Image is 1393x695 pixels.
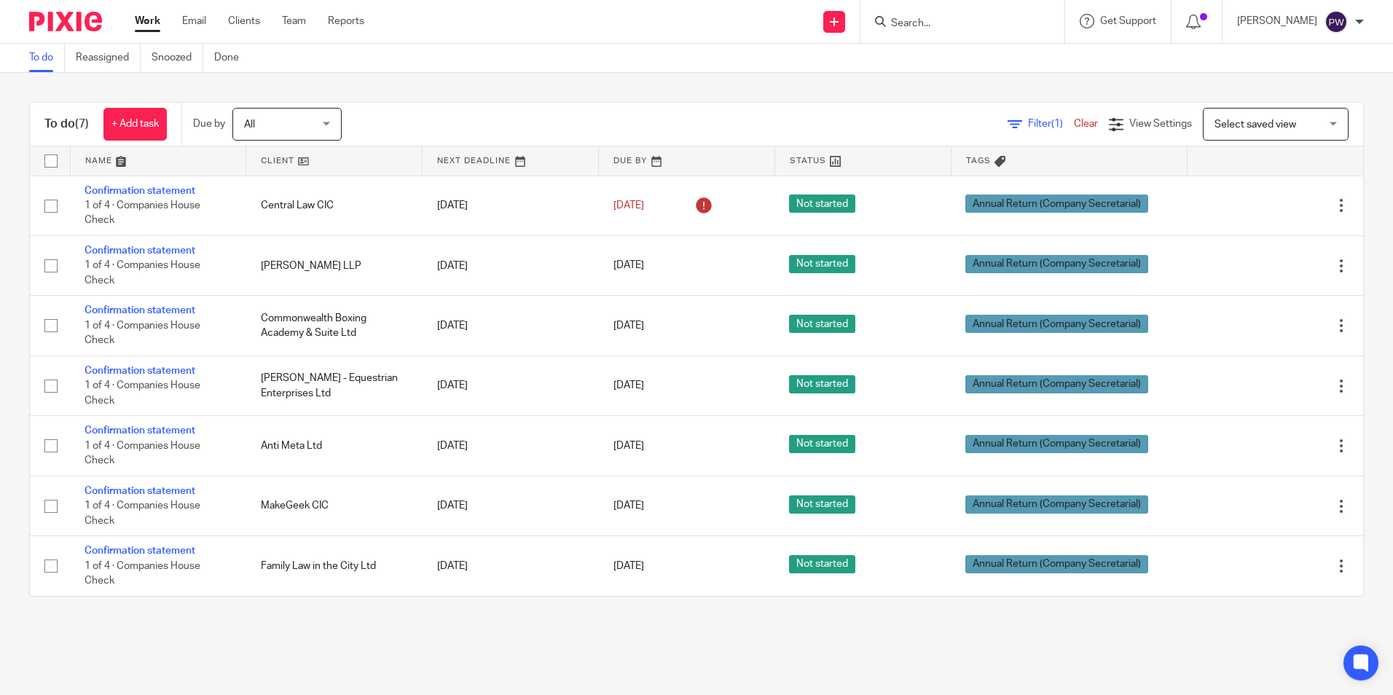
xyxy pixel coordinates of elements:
span: [DATE] [613,200,644,211]
span: (7) [75,118,89,130]
a: Confirmation statement [85,305,195,315]
p: Due by [193,117,225,131]
span: Annual Return (Company Secretarial) [965,495,1148,514]
span: Annual Return (Company Secretarial) [965,315,1148,333]
a: Confirmation statement [85,246,195,256]
a: Clear [1074,119,1098,129]
span: Tags [966,157,991,165]
span: [DATE] [613,501,644,511]
a: Reports [328,14,364,28]
td: Family Law in the City Ltd [246,536,423,596]
span: 1 of 4 · Companies House Check [85,200,200,226]
span: Annual Return (Company Secretarial) [965,435,1148,453]
span: All [244,119,255,130]
p: [PERSON_NAME] [1237,14,1317,28]
td: [DATE] [423,235,599,295]
span: Annual Return (Company Secretarial) [965,255,1148,273]
span: Not started [789,375,855,393]
span: [DATE] [613,381,644,391]
span: 1 of 4 · Companies House Check [85,500,200,526]
span: Not started [789,195,855,213]
a: Confirmation statement [85,425,195,436]
a: To do [29,44,65,72]
span: Not started [789,315,855,333]
span: Not started [789,495,855,514]
a: Done [214,44,250,72]
span: Annual Return (Company Secretarial) [965,555,1148,573]
span: View Settings [1129,119,1192,129]
a: Confirmation statement [85,186,195,196]
span: Annual Return (Company Secretarial) [965,195,1148,213]
h1: To do [44,117,89,132]
a: Email [182,14,206,28]
span: 1 of 4 · Companies House Check [85,561,200,586]
span: [DATE] [613,321,644,331]
td: [DATE] [423,176,599,235]
a: Snoozed [152,44,203,72]
td: Commonwealth Boxing Academy & Suite Ltd [246,296,423,356]
td: [DATE] [423,476,599,535]
td: Anti Meta Ltd [246,416,423,476]
img: svg%3E [1325,10,1348,34]
td: MakeGeek CIC [246,476,423,535]
td: [DATE] [423,536,599,596]
span: [DATE] [613,561,644,571]
td: [PERSON_NAME] - Equestrian Enterprises Ltd [246,356,423,415]
span: 1 of 4 · Companies House Check [85,261,200,286]
a: Work [135,14,160,28]
span: [DATE] [613,261,644,271]
span: Select saved view [1215,119,1296,130]
input: Search [890,17,1021,31]
td: [DATE] [423,416,599,476]
span: Filter [1028,119,1074,129]
span: Not started [789,435,855,453]
img: Pixie [29,12,102,31]
a: Confirmation statement [85,366,195,376]
span: [DATE] [613,441,644,451]
span: 1 of 4 · Companies House Check [85,441,200,466]
span: Get Support [1100,16,1156,26]
span: 1 of 4 · Companies House Check [85,321,200,346]
td: [PERSON_NAME] LLP [246,235,423,295]
span: 1 of 4 · Companies House Check [85,380,200,406]
td: [DATE] [423,296,599,356]
span: Annual Return (Company Secretarial) [965,375,1148,393]
span: Not started [789,555,855,573]
span: (1) [1051,119,1063,129]
td: Central Law CIC [246,176,423,235]
a: Confirmation statement [85,486,195,496]
a: Team [282,14,306,28]
td: [DATE] [423,356,599,415]
span: Not started [789,255,855,273]
a: Clients [228,14,260,28]
a: + Add task [103,108,167,141]
a: Confirmation statement [85,546,195,556]
a: Reassigned [76,44,141,72]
